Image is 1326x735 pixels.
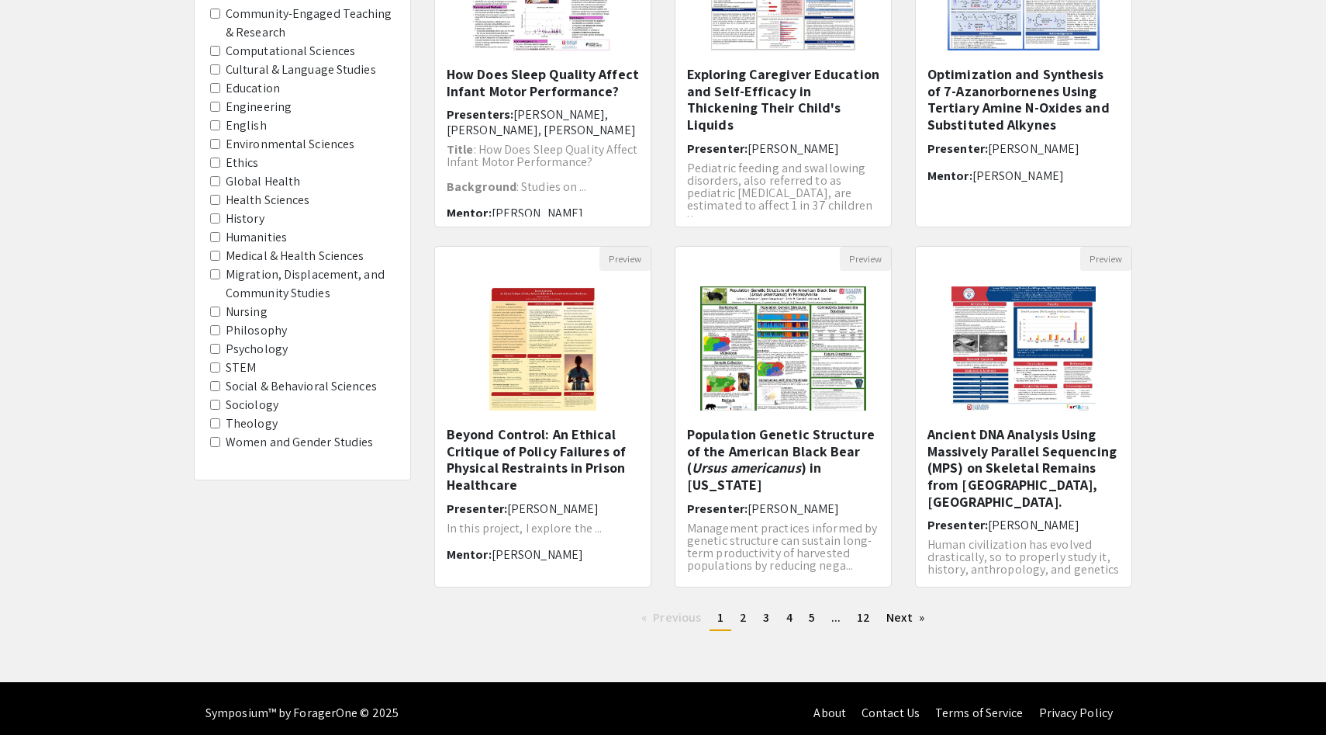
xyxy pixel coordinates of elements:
h5: Ancient DNA Analysis Using Massively Parallel Sequencing (MPS) on Skeletal Remains from [GEOGRAPH... [927,426,1120,510]
img: <p><strong>Ancient DNA Analysis Using Massively Parallel Sequencing (MPS) on Skeletal Remains fro... [936,271,1112,426]
strong: Title [447,141,474,158]
span: [PERSON_NAME] [748,501,839,517]
label: Education [226,79,280,98]
label: English [226,116,267,135]
a: Contact Us [862,705,920,721]
label: Cultural & Language Studies [226,61,376,79]
label: Environmental Sciences [226,135,354,154]
button: Preview [1080,247,1131,271]
div: Open Presentation <p><strong>Ancient DNA Analysis Using Massively Parallel Sequencing (MPS) on Sk... [915,246,1132,588]
p: : How Does Sleep Quality Affect Infant Motor Performance? [447,144,639,168]
h5: Exploring Caregiver Education and Self-Efficacy in Thickening Their Child's Liquids [687,66,879,133]
a: Privacy Policy [1039,705,1113,721]
span: Mentor: [447,546,492,563]
span: 3 [763,609,769,626]
label: History [226,210,264,228]
a: Next page [879,606,932,629]
label: STEM [226,359,256,377]
span: 5 [809,609,815,626]
label: Nursing [226,303,268,321]
a: About [813,705,846,721]
h6: Presenter: [447,501,639,516]
span: 4 [786,609,792,626]
img: <p class="ql-align-center"><strong>Beyond Control: An Ethical Critique of Policy Failures of Phys... [474,271,611,426]
label: Social & Behavioral Sciences [226,377,377,396]
div: Open Presentation <p class="ql-align-center"><strong>Beyond Control: An Ethical Critique of Polic... [434,246,651,588]
span: [PERSON_NAME] [988,140,1079,157]
label: Women and Gender Studies [226,433,373,452]
span: ... [831,609,841,626]
span: 1 [717,609,723,626]
p: In this project, I explore the ... [447,522,639,535]
label: Ethics [226,154,259,172]
button: Preview [599,247,651,271]
h6: Presenter: [687,141,879,156]
iframe: Chat [12,665,66,723]
label: Community-Engaged Teaching & Research [226,5,395,42]
h5: Optimization and Synthesis of 7-Azanorbornenes Using Tertiary Amine N-Oxides and Substituted Alkynes [927,66,1120,133]
span: Mentor: [447,205,492,221]
h5: Population Genetic Structure of the American Black Bear ( ) in [US_STATE] [687,426,879,493]
label: Philosophy [226,321,287,340]
label: Health Sciences [226,191,310,210]
label: Medical & Health Sciences [226,247,364,265]
span: [PERSON_NAME] [492,205,583,221]
span: 2 [740,609,747,626]
img: <p><strong>Population Genetic Structure of the American Black Bear (<em>Ursus americanus</em>) in... [685,271,881,426]
label: Migration, Displacement, and Community Studies [226,265,395,303]
ul: Pagination [434,606,1132,631]
label: Psychology [226,340,288,359]
h6: Presenter: [927,518,1120,532]
strong: Background [447,179,516,195]
p: : Studies on ... [447,181,639,193]
div: Open Presentation <p><strong>Population Genetic Structure of the American Black Bear (<em>Ursus a... [675,246,892,588]
p: Pediatric feeding and swallowing disorders, also referred to as pediatric [MEDICAL_DATA], are est... [687,162,879,224]
label: Engineering [226,98,292,116]
span: [PERSON_NAME] [748,140,839,157]
label: Global Health [226,172,300,191]
span: Mentor: [927,168,972,184]
a: Terms of Service [935,705,1024,721]
em: Ursus americanus [692,459,801,477]
label: Sociology [226,396,278,414]
span: [PERSON_NAME] [972,168,1064,184]
h6: Presenter: [927,141,1120,156]
label: Computational Sciences [226,42,355,61]
h5: Beyond Control: An Ethical Critique of Policy Failures of Physical Restraints in Prison Healthcare [447,426,639,493]
p: Human civilization has evolved drastically, so to properly study it, history, anthropology, and g... [927,539,1120,588]
h6: Presenters: [447,107,639,137]
label: Humanities [226,228,287,247]
button: Preview [840,247,891,271]
p: Management practices informed by genetic structure can sustain long-term productivity of harveste... [687,522,879,572]
label: Theology [226,414,278,433]
h6: Presenter: [687,501,879,516]
span: [PERSON_NAME] [507,501,599,517]
span: [PERSON_NAME] [988,517,1079,533]
span: Previous [653,609,701,626]
span: 12 [857,609,870,626]
h5: How Does Sleep Quality Affect Infant Motor Performance? [447,66,639,99]
span: [PERSON_NAME], [PERSON_NAME], [PERSON_NAME] [447,106,636,137]
span: [PERSON_NAME] [492,546,583,563]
